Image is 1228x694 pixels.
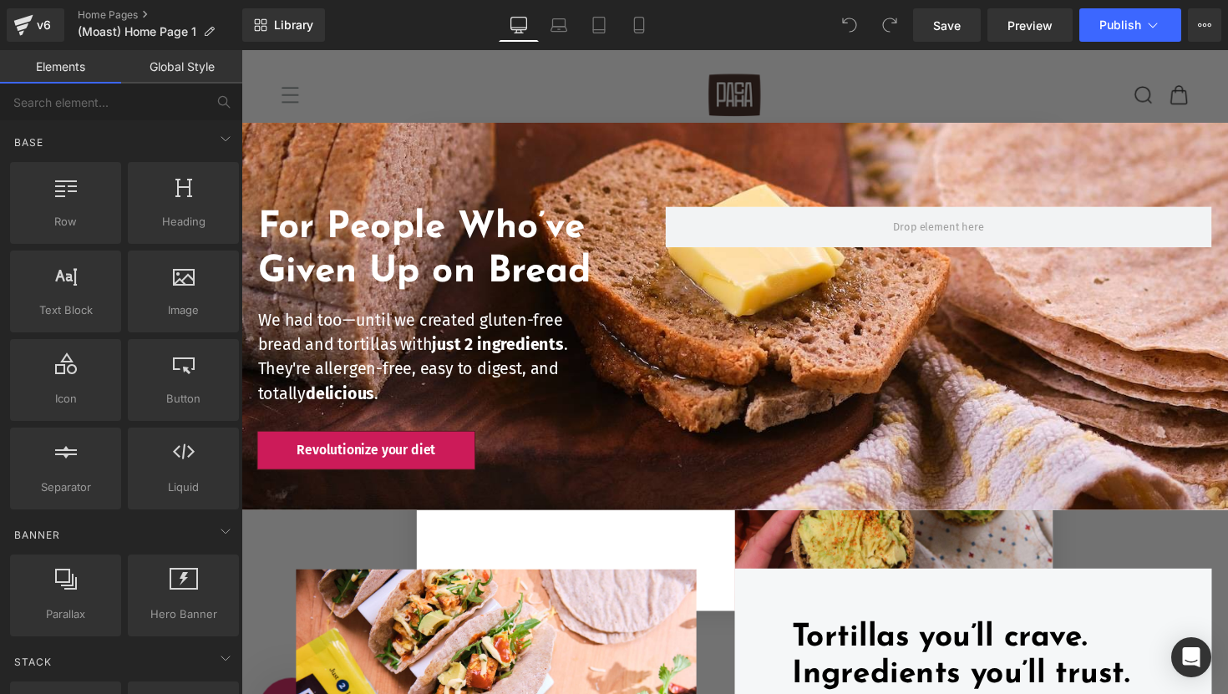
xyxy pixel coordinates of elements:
span: (Moast) Home Page 1 [78,25,196,38]
span: Base [13,134,45,150]
span: Revolutionize your diet [57,402,199,418]
strong: delicious [66,342,136,362]
span: Heading [133,213,234,230]
a: Mobile [619,8,659,42]
span: Publish [1099,18,1141,32]
a: New Library [242,8,325,42]
a: Desktop [499,8,539,42]
a: Revolutionize your diet [17,391,239,429]
span: Hero Banner [133,605,234,623]
div: v6 [33,14,54,36]
span: Row [15,213,116,230]
span: Separator [15,479,116,496]
button: Redo [873,8,906,42]
div: Open Intercom Messenger [1171,637,1211,677]
span: Save [933,17,961,34]
a: Home Pages [78,8,242,22]
span: Button [133,390,234,408]
span: Stack [13,654,53,670]
button: Undo [833,8,866,42]
a: v6 [7,8,64,42]
span: Image [133,301,234,319]
a: Global Style [121,50,242,84]
span: Preview [1007,17,1053,34]
span: Parallax [15,605,116,623]
span: Icon [15,390,116,408]
a: Laptop [539,8,579,42]
span: Banner [13,527,62,543]
button: More [1188,8,1221,42]
a: Preview [987,8,1073,42]
div: They're allergen-free, easy to digest, and totally . [17,314,344,364]
div: We had too—until we created gluten-free bread and tortillas with . [17,264,344,314]
strong: Tortillas you’ll crave. Ingredients you’ll trust. [564,585,911,656]
a: Tablet [579,8,619,42]
button: Publish [1079,8,1181,42]
span: Library [274,18,313,33]
strong: For People Who’ve Given Up on Bread [17,164,358,246]
span: Liquid [133,479,234,496]
strong: just 2 ingredients [195,291,330,312]
span: Text Block [15,301,116,319]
